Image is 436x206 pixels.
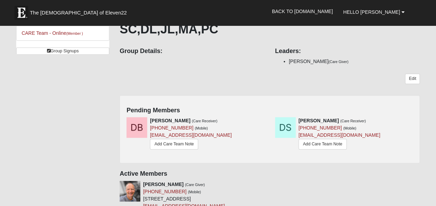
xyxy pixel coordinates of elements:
h4: Leaders: [275,48,420,55]
a: Add Care Team Note [298,139,347,150]
small: (Care Giver) [185,183,205,187]
a: [PHONE_NUMBER] [298,125,342,131]
a: Add Care Team Note [150,139,198,150]
a: Group Signups [16,48,109,55]
small: (Mobile) [188,190,201,194]
small: (Care Giver) [328,60,348,64]
strong: [PERSON_NAME] [298,118,339,123]
span: The [DEMOGRAPHIC_DATA] of Eleven22 [30,9,127,16]
strong: [PERSON_NAME] [143,182,183,187]
a: [EMAIL_ADDRESS][DOMAIN_NAME] [150,132,232,138]
h4: Active Members [120,170,420,178]
a: [EMAIL_ADDRESS][DOMAIN_NAME] [298,132,380,138]
a: [PHONE_NUMBER] [150,125,193,131]
small: (Care Receiver) [340,119,366,123]
a: Edit [405,74,420,84]
strong: [PERSON_NAME] [150,118,190,123]
h4: Pending Members [126,107,413,114]
img: Eleven22 logo [14,6,28,20]
a: Back to [DOMAIN_NAME] [267,3,338,20]
small: (Care Receiver) [192,119,217,123]
a: Hello [PERSON_NAME] [338,3,410,21]
li: [PERSON_NAME] [289,58,420,65]
small: (Mobile) [343,126,356,130]
h4: Group Details: [120,48,265,55]
span: Hello [PERSON_NAME] [343,9,400,15]
small: (Mobile) [195,126,208,130]
small: (Member ) [66,31,83,35]
a: The [DEMOGRAPHIC_DATA] of Eleven22 [11,2,149,20]
a: CARE Team - Online(Member ) [22,30,83,36]
a: [PHONE_NUMBER] [143,189,186,194]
